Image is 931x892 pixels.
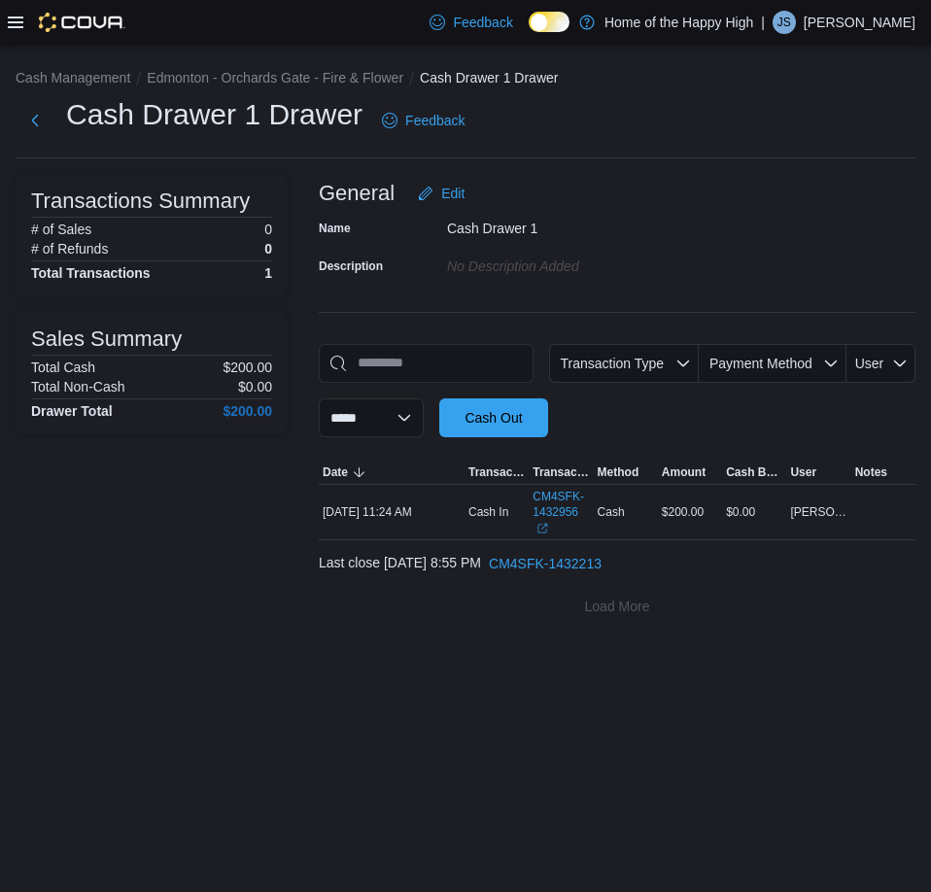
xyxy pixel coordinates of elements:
[420,70,558,86] button: Cash Drawer 1 Drawer
[790,504,846,520] span: [PERSON_NAME]
[790,464,816,480] span: User
[16,101,54,140] button: Next
[699,344,846,383] button: Payment Method
[722,500,786,524] div: $0.00
[319,258,383,274] label: Description
[323,464,348,480] span: Date
[533,464,589,480] span: Transaction #
[468,504,508,520] p: Cash In
[374,101,472,140] a: Feedback
[447,213,707,236] div: Cash Drawer 1
[439,398,548,437] button: Cash Out
[761,11,765,34] p: |
[31,327,182,351] h3: Sales Summary
[453,13,512,32] span: Feedback
[662,504,704,520] span: $200.00
[585,597,650,616] span: Load More
[223,403,272,419] h4: $200.00
[468,464,525,480] span: Transaction Type
[855,356,884,371] span: User
[31,265,151,281] h4: Total Transactions
[489,554,602,573] span: CM4SFK-1432213
[31,189,250,213] h3: Transactions Summary
[147,70,403,86] button: Edmonton - Orchards Gate - Fire & Flower
[773,11,796,34] div: Jesse Singh
[264,222,272,237] p: 0
[447,251,707,274] div: No Description added
[264,265,272,281] h4: 1
[441,184,465,203] span: Edit
[66,95,362,134] h1: Cash Drawer 1 Drawer
[238,379,272,395] p: $0.00
[529,461,593,484] button: Transaction #
[31,379,125,395] h6: Total Non-Cash
[264,241,272,257] p: 0
[39,13,125,32] img: Cova
[786,461,850,484] button: User
[465,461,529,484] button: Transaction Type
[319,344,534,383] input: This is a search bar. As you type, the results lower in the page will automatically filter.
[319,587,915,626] button: Load More
[16,68,915,91] nav: An example of EuiBreadcrumbs
[319,500,465,524] div: [DATE] 11:24 AM
[851,461,915,484] button: Notes
[804,11,915,34] p: [PERSON_NAME]
[16,70,130,86] button: Cash Management
[481,544,609,583] button: CM4SFK-1432213
[319,461,465,484] button: Date
[846,344,915,383] button: User
[319,544,915,583] div: Last close [DATE] 8:55 PM
[604,11,753,34] p: Home of the Happy High
[422,3,520,42] a: Feedback
[465,408,522,428] span: Cash Out
[31,222,91,237] h6: # of Sales
[533,489,589,535] a: CM4SFK-1432956External link
[662,464,706,480] span: Amount
[31,403,113,419] h4: Drawer Total
[536,523,548,534] svg: External link
[777,11,791,34] span: JS
[726,464,782,480] span: Cash Back
[658,461,722,484] button: Amount
[594,461,658,484] button: Method
[405,111,465,130] span: Feedback
[410,174,472,213] button: Edit
[529,12,569,32] input: Dark Mode
[319,221,351,236] label: Name
[560,356,664,371] span: Transaction Type
[722,461,786,484] button: Cash Back
[549,344,699,383] button: Transaction Type
[855,464,887,480] span: Notes
[598,464,639,480] span: Method
[709,356,812,371] span: Payment Method
[598,504,625,520] span: Cash
[223,360,272,375] p: $200.00
[319,182,395,205] h3: General
[31,360,95,375] h6: Total Cash
[31,241,108,257] h6: # of Refunds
